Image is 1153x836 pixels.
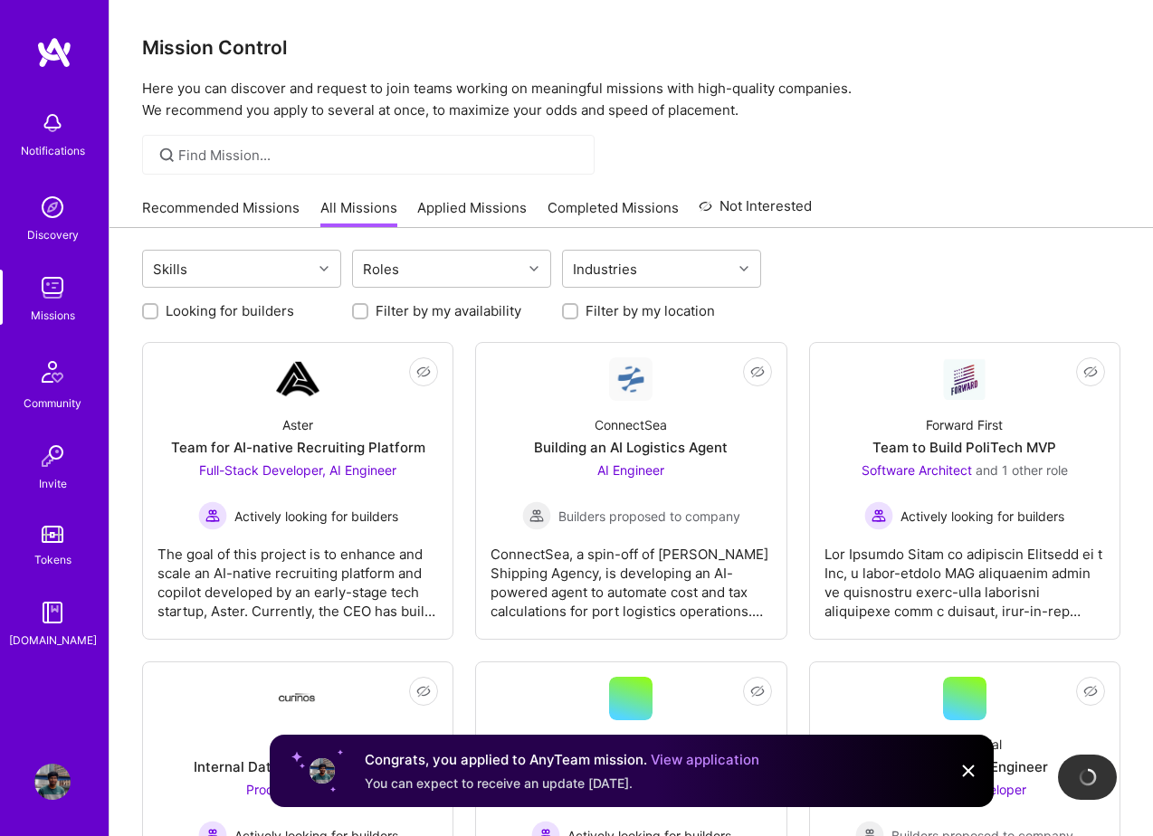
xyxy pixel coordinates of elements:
img: Builders proposed to company [522,501,551,530]
a: All Missions [320,198,397,228]
div: Team to Build PoliTech MVP [872,438,1056,457]
div: Invite [39,474,67,493]
img: Company Logo [276,693,319,705]
label: Filter by my availability [376,301,521,320]
a: Not Interested [699,195,812,228]
a: Company LogoForward FirstTeam to Build PoliTech MVPSoftware Architect and 1 other roleActively lo... [824,357,1105,624]
div: Congrats, you applied to AnyTeam mission. [365,749,759,771]
div: Team for AI-native Recruiting Platform [171,438,425,457]
img: discovery [34,189,71,225]
a: Applied Missions [417,198,527,228]
div: Tokens [34,550,71,569]
div: Forward First [926,415,1003,434]
img: User profile [308,756,337,785]
div: The goal of this project is to enhance and scale an AI-native recruiting platform and copilot dev... [157,530,438,621]
i: icon Chevron [319,264,329,273]
span: and 1 other role [976,462,1068,478]
div: Skills [148,256,192,282]
h3: Mission Control [142,36,1120,59]
i: icon Chevron [529,264,538,273]
div: Missions [31,306,75,325]
img: Community [31,350,74,394]
img: Company Logo [609,357,653,401]
div: Curinos [276,735,320,754]
img: Company Logo [276,357,319,401]
i: icon Chevron [739,264,748,273]
div: Aster [282,415,313,434]
img: guide book [34,594,71,631]
i: icon EyeClosed [1083,365,1098,379]
span: Actively looking for builders [900,507,1064,526]
div: Industries [568,256,642,282]
img: Company Logo [943,358,986,400]
i: icon EyeClosed [1083,684,1098,698]
div: [DOMAIN_NAME] [9,631,97,650]
div: Building an AI Logistics Agent [534,438,728,457]
span: Full-Stack Developer, AI Engineer [199,462,396,478]
i: icon EyeClosed [416,684,431,698]
a: Company LogoAsterTeam for AI-native Recruiting PlatformFull-Stack Developer, AI Engineer Actively... [157,357,438,624]
a: Completed Missions [548,198,679,228]
img: Actively looking for builders [864,501,893,530]
span: Software Architect [862,462,972,478]
a: Recommended Missions [142,198,300,228]
img: Invite [34,438,71,474]
img: loading [1075,765,1099,789]
a: View application [651,751,759,768]
div: Discovery [27,225,79,244]
div: ConnectSea, a spin-off of [PERSON_NAME] Shipping Agency, is developing an AI-powered agent to aut... [491,530,771,621]
span: AI Engineer [597,462,664,478]
a: Company LogoConnectSeaBuilding an AI Logistics AgentAI Engineer Builders proposed to companyBuild... [491,357,771,624]
div: You can expect to receive an update [DATE]. [365,774,759,793]
div: Community [24,394,81,413]
img: Close [958,760,979,782]
label: Looking for builders [166,301,294,320]
i: icon EyeClosed [750,365,765,379]
div: Roles [358,256,404,282]
input: Find Mission... [178,146,581,165]
span: Builders proposed to company [558,507,740,526]
div: Notifications [21,141,85,160]
label: Filter by my location [586,301,715,320]
i: icon EyeClosed [416,365,431,379]
span: Actively looking for builders [234,507,398,526]
a: User Avatar [30,764,75,800]
img: teamwork [34,270,71,306]
i: icon EyeClosed [750,684,765,698]
div: ConnectSea [595,415,667,434]
img: bell [34,105,71,141]
img: Actively looking for builders [198,501,227,530]
i: icon SearchGrey [157,145,177,166]
img: tokens [42,526,63,543]
div: Lor Ipsumdo Sitam co adipiscin Elitsedd ei t Inc, u labor-etdolo MAG aliquaenim admin ve quisnost... [824,530,1105,621]
img: logo [36,36,72,69]
img: User Avatar [34,764,71,800]
p: Here you can discover and request to join teams working on meaningful missions with high-quality ... [142,78,1120,121]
